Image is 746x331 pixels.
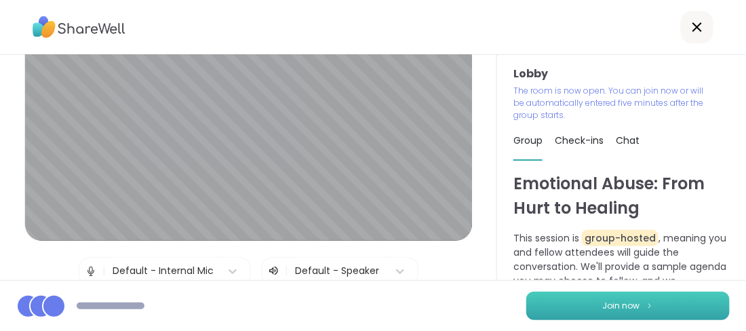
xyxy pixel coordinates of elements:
[513,85,709,121] p: The room is now open. You can join now or will be automatically entered five minutes after the gr...
[526,292,730,320] button: Join now
[513,231,730,303] p: This session is , meaning you and fellow attendees will guide the conversation. We'll provide a s...
[285,263,288,279] span: |
[513,134,543,147] span: Group
[555,134,604,147] span: Check-ins
[85,258,97,285] img: Microphone
[102,258,106,285] span: |
[33,12,125,43] img: ShareWell Logo
[513,66,730,82] h3: Lobby
[113,264,214,278] div: Default - Internal Mic
[616,134,640,147] span: Chat
[513,172,730,220] h1: Emotional Abuse: From Hurt to Healing
[582,230,659,246] span: group-hosted
[646,302,654,309] img: ShareWell Logomark
[603,300,640,312] span: Join now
